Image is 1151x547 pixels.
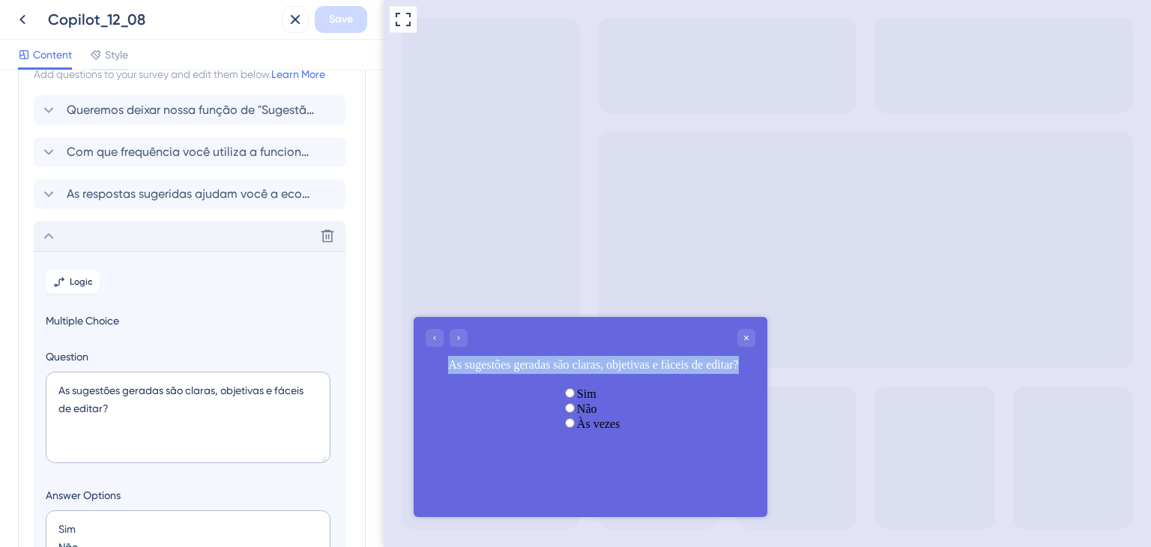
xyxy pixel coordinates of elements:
[48,9,276,30] div: Copilot_12_08
[46,348,333,366] label: Question
[70,276,93,288] span: Logic
[46,372,330,463] textarea: As sugestões geradas são claras, objetivas e fáceis de editar?
[315,6,367,33] button: Save
[67,143,314,161] span: Com que frequência você utiliza a funcionalidade de Sugestão de respostas?
[271,68,325,80] a: Learn More
[46,270,100,294] button: Logic
[67,101,314,119] span: Queremos deixar nossa função de "Sugestão de respostas (Copilot)" cada vez mais útil para o seu d...
[67,185,314,203] span: As respostas sugeridas ajudam você a economizar tempo e agilizar o atendimento?
[46,486,333,504] label: Answer Options
[34,65,350,83] div: Add questions to your survey and edit them below.
[33,46,72,64] span: Content
[46,312,333,330] span: Multiple Choice
[30,317,384,517] iframe: UserGuiding Survey
[105,46,128,64] span: Style
[329,10,353,28] span: Save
